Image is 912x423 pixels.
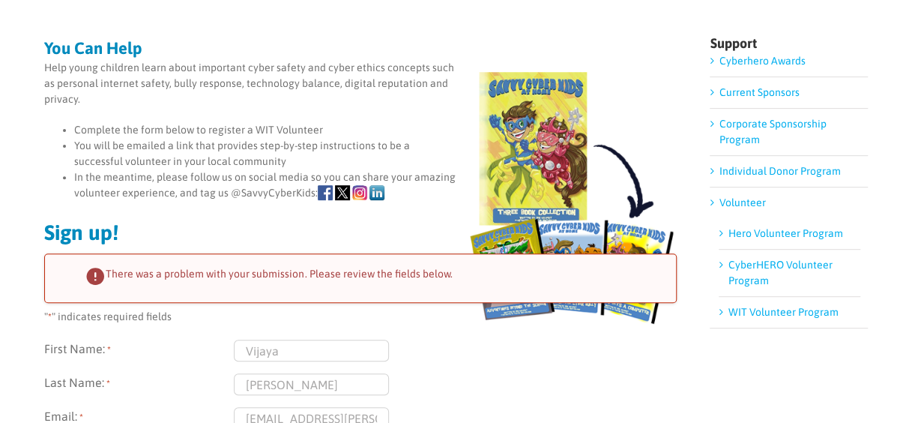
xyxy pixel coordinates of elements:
a: Volunteer [719,196,765,208]
a: Cyberhero Awards [719,55,805,67]
h2: Sign up! [44,222,677,243]
label: First Name: [44,340,234,361]
a: Individual Donor Program [719,165,840,177]
a: CyberHERO Volunteer Program [728,259,832,286]
a: Corporate Sponsorship Program [719,118,826,145]
img: icons-Facebook.png [318,185,333,200]
img: icons-X.png [335,185,350,200]
li: In the meantime, please follow us on social media so you can share your amazing volunteer experie... [74,169,677,201]
p: " " indicates required fields [44,309,677,325]
a: WIT Volunteer Program [728,306,838,318]
p: Help young children learn about important cyber safety and cyber ethics concepts such as personal... [44,60,677,107]
label: Last Name: [44,373,234,395]
li: Complete the form below to register a WIT Volunteer [74,122,677,138]
img: icons-Instagram.png [352,185,367,200]
a: Hero Volunteer Program [728,227,842,239]
strong: You Can Help [44,38,142,58]
img: icons-linkedin.png [369,185,384,200]
h4: Support [710,37,868,50]
h2: There was a problem with your submission. Please review the fields below. [85,266,452,287]
a: Current Sponsors [719,86,799,98]
li: You will be emailed a link that provides step-by-step instructions to be a successful volunteer i... [74,138,677,169]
